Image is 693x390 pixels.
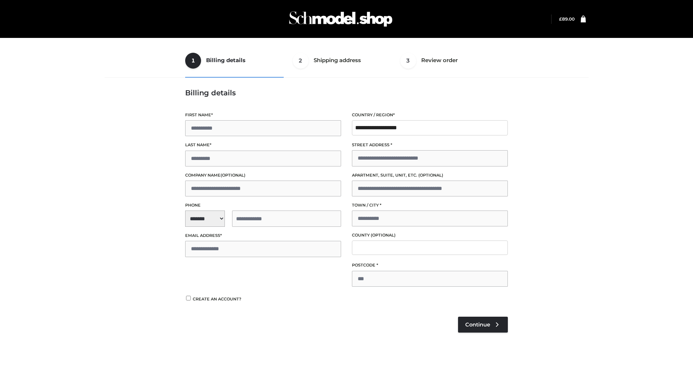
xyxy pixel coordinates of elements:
[465,321,490,328] span: Continue
[185,112,341,118] label: First name
[352,232,508,239] label: County
[559,16,562,22] span: £
[185,202,341,209] label: Phone
[352,262,508,269] label: Postcode
[352,112,508,118] label: Country / Region
[185,88,508,97] h3: Billing details
[287,5,395,33] img: Schmodel Admin 964
[559,16,575,22] bdi: 89.00
[352,202,508,209] label: Town / City
[185,142,341,148] label: Last name
[352,142,508,148] label: Street address
[458,317,508,333] a: Continue
[559,16,575,22] a: £89.00
[221,173,245,178] span: (optional)
[185,232,341,239] label: Email address
[185,296,192,300] input: Create an account?
[352,172,508,179] label: Apartment, suite, unit, etc.
[193,296,241,302] span: Create an account?
[371,233,396,238] span: (optional)
[418,173,443,178] span: (optional)
[185,172,341,179] label: Company name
